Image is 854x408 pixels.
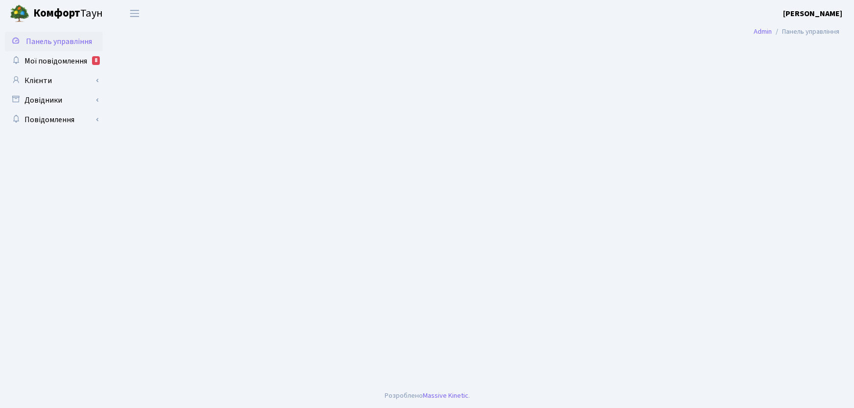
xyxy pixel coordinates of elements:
b: [PERSON_NAME] [783,8,842,19]
a: Admin [754,26,772,37]
span: Мої повідомлення [24,56,87,66]
span: Панель управління [26,36,92,47]
a: Повідомлення [5,110,103,129]
b: Комфорт [33,5,80,21]
li: Панель управління [772,26,839,37]
div: 8 [92,56,100,65]
a: [PERSON_NAME] [783,8,842,20]
a: Клієнти [5,71,103,90]
nav: breadcrumb [739,21,854,42]
a: Панель управління [5,32,103,51]
div: Розроблено . [385,390,470,401]
img: logo.png [10,4,29,23]
a: Massive Kinetic [423,390,468,401]
a: Довідники [5,90,103,110]
button: Переключити навігацію [122,5,147,21]
span: Таун [33,5,103,22]
a: Мої повідомлення8 [5,51,103,71]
